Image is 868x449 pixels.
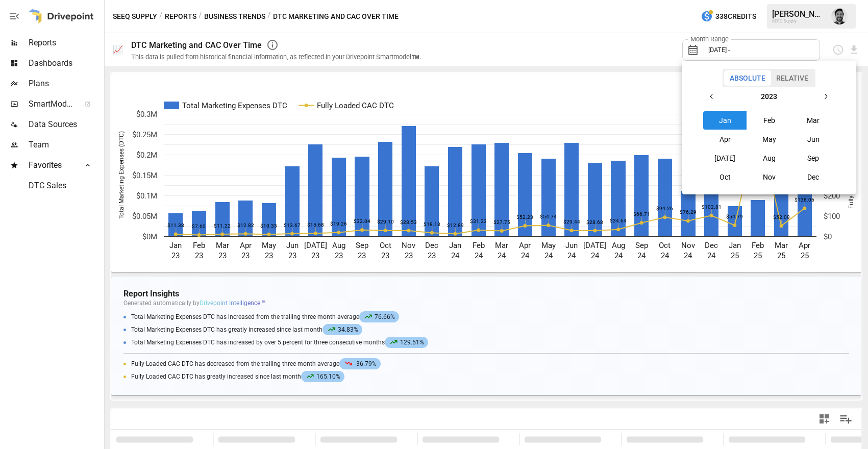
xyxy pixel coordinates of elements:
[703,149,747,167] button: [DATE]
[791,111,835,130] button: Mar
[721,87,816,106] button: 2023
[747,111,791,130] button: Feb
[747,149,791,167] button: Aug
[724,70,771,86] button: Absolute
[791,149,835,167] button: Sep
[771,70,814,86] button: Relative
[747,168,791,186] button: Nov
[747,130,791,148] button: May
[703,111,747,130] button: Jan
[703,168,747,186] button: Oct
[791,168,835,186] button: Dec
[703,130,747,148] button: Apr
[791,130,835,148] button: Jun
